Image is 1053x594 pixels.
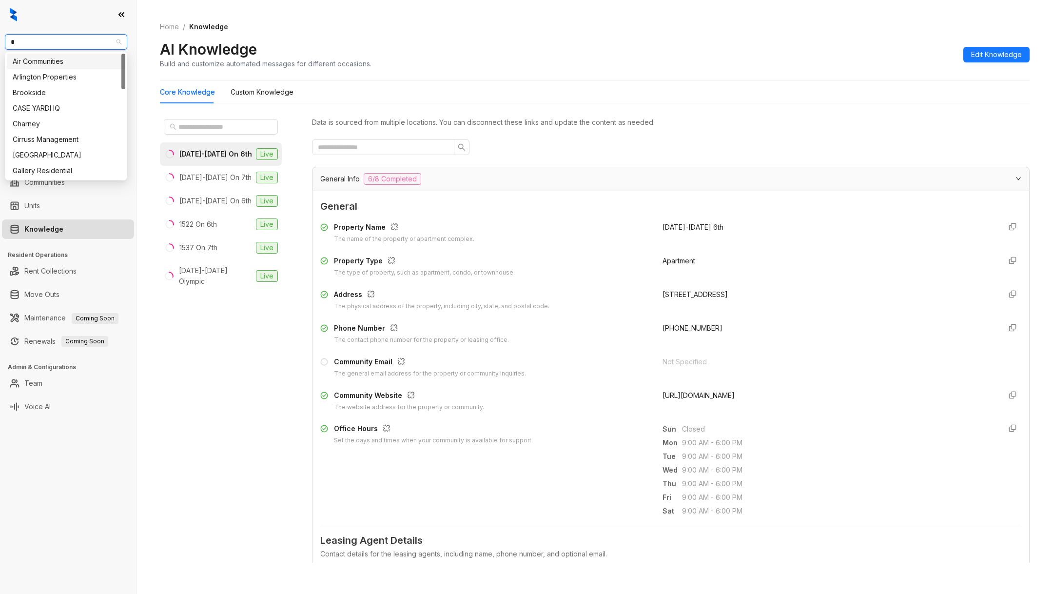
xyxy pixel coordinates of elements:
div: Gallery Residential [13,165,119,176]
span: Live [256,242,278,254]
h2: AI Knowledge [160,40,257,59]
div: Community Website [334,390,484,403]
div: Air Communities [13,56,119,67]
span: 9:00 AM - 6:00 PM [682,492,993,503]
a: Rent Collections [24,261,77,281]
div: Gallery Residential [7,163,125,178]
span: Knowledge [189,22,228,31]
span: Live [256,270,278,282]
div: Set the days and times when your community is available for support [334,436,531,445]
div: Arlington Properties [13,72,119,82]
div: CASE YARDI IQ [7,100,125,116]
span: Closed [682,424,993,435]
span: search [170,123,176,130]
div: Property Type [334,256,515,268]
div: Build and customize automated messages for different occasions. [160,59,371,69]
div: The physical address of the property, including city, state, and postal code. [334,302,549,311]
li: Knowledge [2,219,134,239]
div: Cirruss Management [13,134,119,145]
span: Tue [663,451,682,462]
li: / [183,21,185,32]
span: Live [256,218,278,230]
span: 6/8 Completed [364,173,421,185]
span: Wed [663,465,682,475]
li: Renewals [2,332,134,351]
div: The name of the property or apartment complex. [334,235,474,244]
div: Data is sourced from multiple locations. You can disconnect these links and update the content as... [312,117,1030,128]
div: [GEOGRAPHIC_DATA] [13,150,119,160]
a: Move Outs [24,285,59,304]
div: [STREET_ADDRESS] [663,289,993,300]
div: Air Communities [7,54,125,69]
span: General [320,199,1021,214]
span: Mon [663,437,682,448]
div: Fairfield [7,147,125,163]
div: The website address for the property or community. [334,403,484,412]
span: Coming Soon [61,336,108,347]
div: 1537 On 7th [179,242,217,253]
li: Rent Collections [2,261,134,281]
div: [DATE]-[DATE] On 6th [179,149,252,159]
div: [DATE]-[DATE] On 7th [179,172,252,183]
a: Knowledge [24,219,63,239]
span: Sun [663,424,682,435]
li: Team [2,374,134,393]
span: Thu [663,478,682,489]
span: [DATE]-[DATE] 6th [663,223,723,231]
div: Office Hours [334,423,531,436]
span: General Info [320,174,360,184]
span: Live [256,172,278,183]
div: Phone Number [334,323,509,336]
span: Live [256,148,278,160]
span: Leasing Agent Details [320,533,1021,548]
span: [PHONE_NUMBER] [663,324,722,332]
div: Not Specified [663,356,993,367]
div: Custom Knowledge [231,87,293,98]
span: Sat [663,506,682,516]
li: Communities [2,173,134,192]
span: 9:00 AM - 6:00 PM [682,437,993,448]
h3: Resident Operations [8,251,136,259]
a: Communities [24,173,65,192]
span: Apartment [663,257,695,265]
span: Coming Soon [72,313,118,324]
span: [URL][DOMAIN_NAME] [663,391,735,399]
span: 9:00 AM - 6:00 PM [682,478,993,489]
div: Charney [7,116,125,132]
span: 9:00 AM - 6:00 PM [682,465,993,475]
span: expanded [1015,176,1021,181]
li: Move Outs [2,285,134,304]
img: logo [10,8,17,21]
div: The type of property, such as apartment, condo, or townhouse. [334,268,515,277]
div: CASE YARDI IQ [13,103,119,114]
div: Cirruss Management [7,132,125,147]
div: Charney [13,119,119,129]
div: Contact details for the leasing agents, including name, phone number, and optional email. [320,549,1021,559]
li: Collections [2,131,134,150]
a: RenewalsComing Soon [24,332,108,351]
a: Team [24,374,42,393]
li: Units [2,196,134,216]
a: Units [24,196,40,216]
span: 9:00 AM - 6:00 PM [682,451,993,462]
div: The contact phone number for the property or leasing office. [334,336,509,345]
span: Fri [663,492,682,503]
span: 9:00 AM - 6:00 PM [682,506,993,516]
div: Community Email [334,356,526,369]
li: Leads [2,65,134,85]
div: Brookside [13,87,119,98]
div: Property Name [334,222,474,235]
a: Home [158,21,181,32]
h3: Admin & Configurations [8,363,136,372]
div: 1522 On 6th [179,219,217,230]
div: Address [334,289,549,302]
span: Live [256,195,278,207]
div: Brookside [7,85,125,100]
div: [DATE]-[DATE] On 6th [179,196,252,206]
li: Voice AI [2,397,134,416]
div: Arlington Properties [7,69,125,85]
span: search [458,143,466,151]
div: Core Knowledge [160,87,215,98]
button: Edit Knowledge [963,47,1030,62]
span: Edit Knowledge [971,49,1022,60]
